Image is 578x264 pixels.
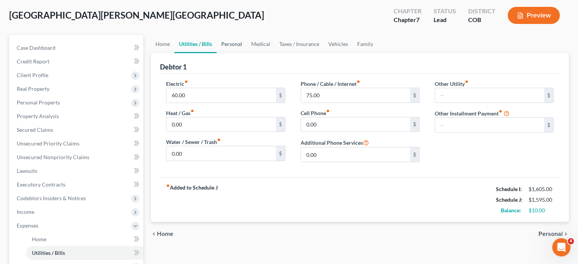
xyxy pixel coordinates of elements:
a: Lawsuits [11,164,143,178]
span: Codebtors Insiders & Notices [17,195,86,201]
label: Electric [166,80,188,88]
div: $10.00 [529,207,554,214]
strong: Balance: [501,207,521,213]
i: fiber_manual_record [166,184,170,188]
span: Unsecured Nonpriority Claims [17,154,89,160]
a: Executory Contracts [11,178,143,191]
button: Preview [508,7,560,24]
input: -- [301,88,410,103]
i: chevron_right [563,231,569,237]
div: Lead [434,16,456,24]
i: fiber_manual_record [356,80,360,84]
div: Chapter [394,16,421,24]
label: Phone / Cable / Internet [301,80,360,88]
input: -- [166,117,276,132]
input: -- [166,146,276,161]
span: Personal [538,231,563,237]
a: Family [353,35,378,53]
a: Unsecured Priority Claims [11,137,143,150]
span: Home [157,231,173,237]
label: Water / Sewer / Trash [166,138,221,146]
span: Expenses [17,222,38,229]
input: -- [301,117,410,132]
a: Personal [217,35,247,53]
div: Status [434,7,456,16]
span: Utilities / Bills [32,250,65,256]
i: chevron_left [151,231,157,237]
span: Credit Report [17,58,49,65]
a: Vehicles [324,35,353,53]
span: 4 [568,238,574,244]
a: Case Dashboard [11,41,143,55]
strong: Schedule I: [496,186,522,192]
span: Personal Property [17,99,60,106]
i: fiber_manual_record [465,80,469,84]
span: Executory Contracts [17,181,65,188]
button: chevron_left Home [151,231,173,237]
label: Other Installment Payment [435,109,502,117]
a: Home [26,232,143,246]
a: Home [151,35,174,53]
input: -- [435,88,544,103]
span: Income [17,209,34,215]
i: fiber_manual_record [326,109,330,113]
div: $ [410,147,419,162]
iframe: Intercom live chat [552,238,570,256]
label: Other Utility [435,80,469,88]
strong: Schedule J: [496,196,523,203]
div: $ [410,88,419,103]
a: Taxes / Insurance [275,35,324,53]
a: Property Analysis [11,109,143,123]
div: Debtor 1 [160,62,187,71]
span: Home [32,236,46,242]
input: -- [301,147,410,162]
span: Unsecured Priority Claims [17,140,79,147]
div: District [468,7,496,16]
div: Chapter [394,7,421,16]
span: 7 [416,16,420,23]
div: $ [276,88,285,103]
i: fiber_manual_record [184,80,188,84]
div: $ [276,146,285,161]
a: Unsecured Nonpriority Claims [11,150,143,164]
input: -- [435,118,544,132]
input: -- [166,88,276,103]
div: $ [544,88,553,103]
button: Personal chevron_right [538,231,569,237]
span: Case Dashboard [17,44,55,51]
i: fiber_manual_record [499,109,502,113]
label: Cell Phone [301,109,330,117]
span: [GEOGRAPHIC_DATA][PERSON_NAME][GEOGRAPHIC_DATA] [9,9,264,21]
span: Lawsuits [17,168,37,174]
i: fiber_manual_record [190,109,194,113]
a: Utilities / Bills [26,246,143,260]
strong: Added to Schedule J [166,184,218,216]
span: Property Analysis [17,113,59,119]
a: Credit Report [11,55,143,68]
a: Medical [247,35,275,53]
a: Secured Claims [11,123,143,137]
span: Secured Claims [17,126,53,133]
div: $1,595.00 [529,196,554,204]
span: Real Property [17,85,49,92]
a: Utilities / Bills [174,35,217,53]
label: Heat / Gas [166,109,194,117]
div: $ [544,118,553,132]
label: Additional Phone Services [301,138,369,147]
div: $ [276,117,285,132]
div: $1,605.00 [529,185,554,193]
div: $ [410,117,419,132]
div: COB [468,16,496,24]
i: fiber_manual_record [217,138,221,142]
span: Client Profile [17,72,48,78]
